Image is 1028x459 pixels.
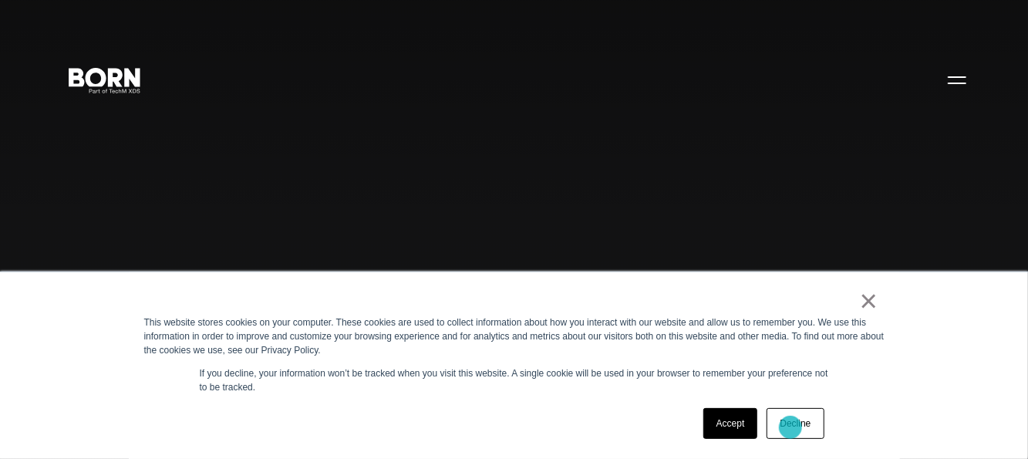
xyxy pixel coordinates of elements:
p: If you decline, your information won’t be tracked when you visit this website. A single cookie wi... [200,366,829,394]
a: × [860,294,878,308]
a: Decline [767,408,824,439]
a: Accept [703,408,758,439]
button: Open [939,63,976,96]
div: This website stores cookies on your computer. These cookies are used to collect information about... [144,316,885,357]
